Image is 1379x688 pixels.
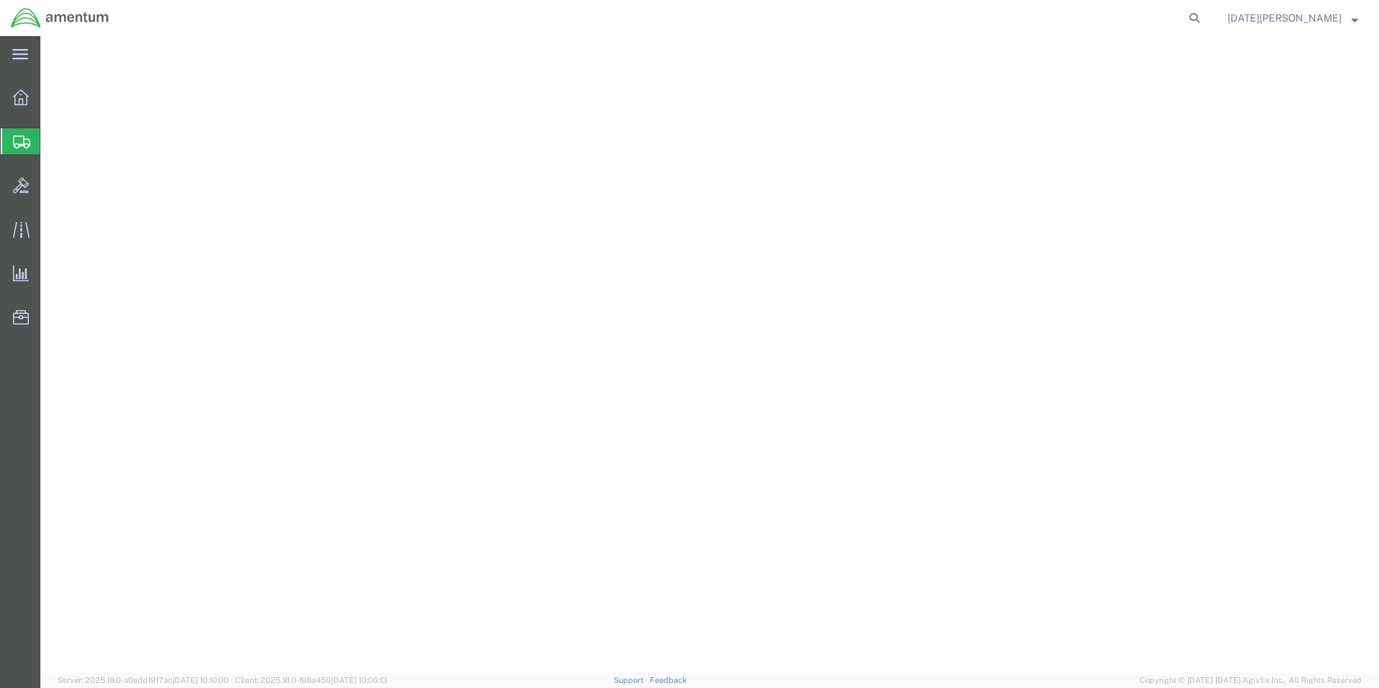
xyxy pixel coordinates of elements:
span: [DATE] 10:10:00 [172,676,229,684]
a: Feedback [650,676,687,684]
button: [DATE][PERSON_NAME] [1227,9,1359,27]
a: Support [614,676,650,684]
span: Client: 2025.18.0-198a450 [235,676,387,684]
iframe: FS Legacy Container [40,36,1379,673]
span: [DATE] 10:06:13 [331,676,387,684]
span: Server: 2025.18.0-a0edd1917ac [58,676,229,684]
span: Noel Arrieta [1228,10,1341,26]
img: logo [10,7,110,29]
span: Copyright © [DATE]-[DATE] Agistix Inc., All Rights Reserved [1140,674,1362,687]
